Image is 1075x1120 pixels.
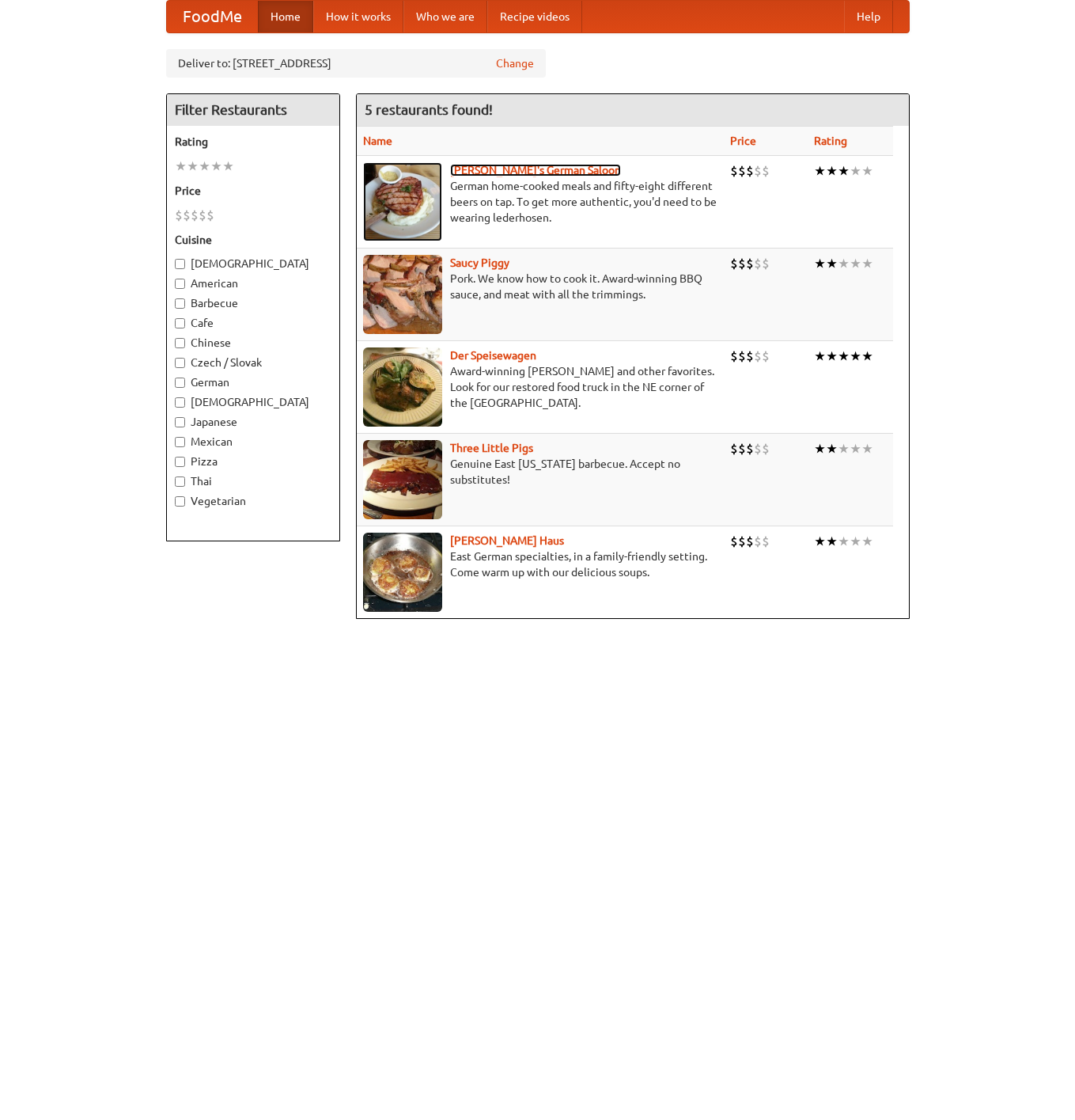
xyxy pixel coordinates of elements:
li: $ [754,255,762,272]
li: ★ [826,162,838,180]
li: ★ [850,255,861,272]
label: American [175,275,331,291]
li: ★ [187,158,199,175]
li: ★ [850,347,861,365]
li: ★ [838,347,850,365]
h5: Cuisine [175,232,331,248]
li: ★ [199,158,210,175]
label: German [175,374,331,390]
li: ★ [826,347,838,365]
li: $ [199,207,206,224]
input: Thai [175,476,185,487]
li: $ [762,255,770,272]
li: ★ [838,255,850,272]
li: ★ [838,440,850,457]
li: $ [746,533,754,550]
li: ★ [861,533,873,550]
a: Rating [814,135,847,147]
label: Thai [175,473,331,489]
input: German [175,378,185,388]
li: ★ [814,255,826,272]
img: esthers.jpg [363,162,442,241]
li: $ [730,440,738,457]
li: ★ [861,440,873,457]
li: $ [746,440,754,457]
input: Mexican [175,437,185,447]
li: $ [754,533,762,550]
h5: Rating [175,134,331,150]
li: ★ [222,158,234,175]
li: $ [730,255,738,272]
li: ★ [850,162,861,180]
input: American [175,279,185,289]
a: Help [844,1,893,32]
li: $ [754,162,762,180]
label: Vegetarian [175,493,331,509]
li: $ [730,162,738,180]
a: Saucy Piggy [450,256,509,269]
li: $ [746,255,754,272]
li: $ [746,347,754,365]
a: Der Speisewagen [450,349,536,362]
a: Change [496,55,534,71]
li: $ [738,255,746,272]
label: Cafe [175,315,331,331]
input: Cafe [175,318,185,328]
li: ★ [861,255,873,272]
li: $ [730,533,738,550]
li: ★ [838,162,850,180]
div: Deliver to: [STREET_ADDRESS] [166,49,546,78]
label: Chinese [175,335,331,351]
a: FoodMe [167,1,258,32]
label: [DEMOGRAPHIC_DATA] [175,394,331,410]
li: $ [730,347,738,365]
a: Who we are [403,1,487,32]
li: $ [762,347,770,365]
a: [PERSON_NAME]'s German Saloon [450,164,621,177]
li: $ [738,162,746,180]
li: ★ [850,533,861,550]
li: $ [762,440,770,457]
li: $ [746,162,754,180]
p: East German specialties, in a family-friendly setting. Come warm up with our delicious soups. [363,549,717,580]
li: ★ [850,440,861,457]
li: ★ [826,440,838,457]
input: Japanese [175,417,185,427]
li: $ [738,533,746,550]
li: ★ [814,533,826,550]
li: ★ [175,158,187,175]
li: ★ [838,533,850,550]
a: Home [258,1,313,32]
a: [PERSON_NAME] Haus [450,534,564,547]
a: Three Little Pigs [450,442,533,454]
a: Price [730,135,756,147]
label: Barbecue [175,295,331,311]
li: $ [738,347,746,365]
li: $ [183,207,191,224]
li: $ [762,533,770,550]
label: Pizza [175,454,331,469]
p: German home-cooked meals and fifty-eight different beers on tap. To get more authentic, you'd nee... [363,178,717,226]
li: ★ [826,255,838,272]
input: Pizza [175,457,185,467]
li: $ [206,207,214,224]
li: $ [754,347,762,365]
img: littlepigs.jpg [363,440,442,519]
input: Vegetarian [175,496,185,507]
p: Pork. We know how to cook it. Award-winning BBQ sauce, and meat with all the trimmings. [363,271,717,302]
h5: Price [175,183,331,199]
li: ★ [826,533,838,550]
li: ★ [814,347,826,365]
li: $ [762,162,770,180]
label: [DEMOGRAPHIC_DATA] [175,256,331,271]
input: Barbecue [175,298,185,309]
input: Chinese [175,338,185,348]
img: kohlhaus.jpg [363,533,442,612]
li: $ [738,440,746,457]
label: Mexican [175,434,331,450]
